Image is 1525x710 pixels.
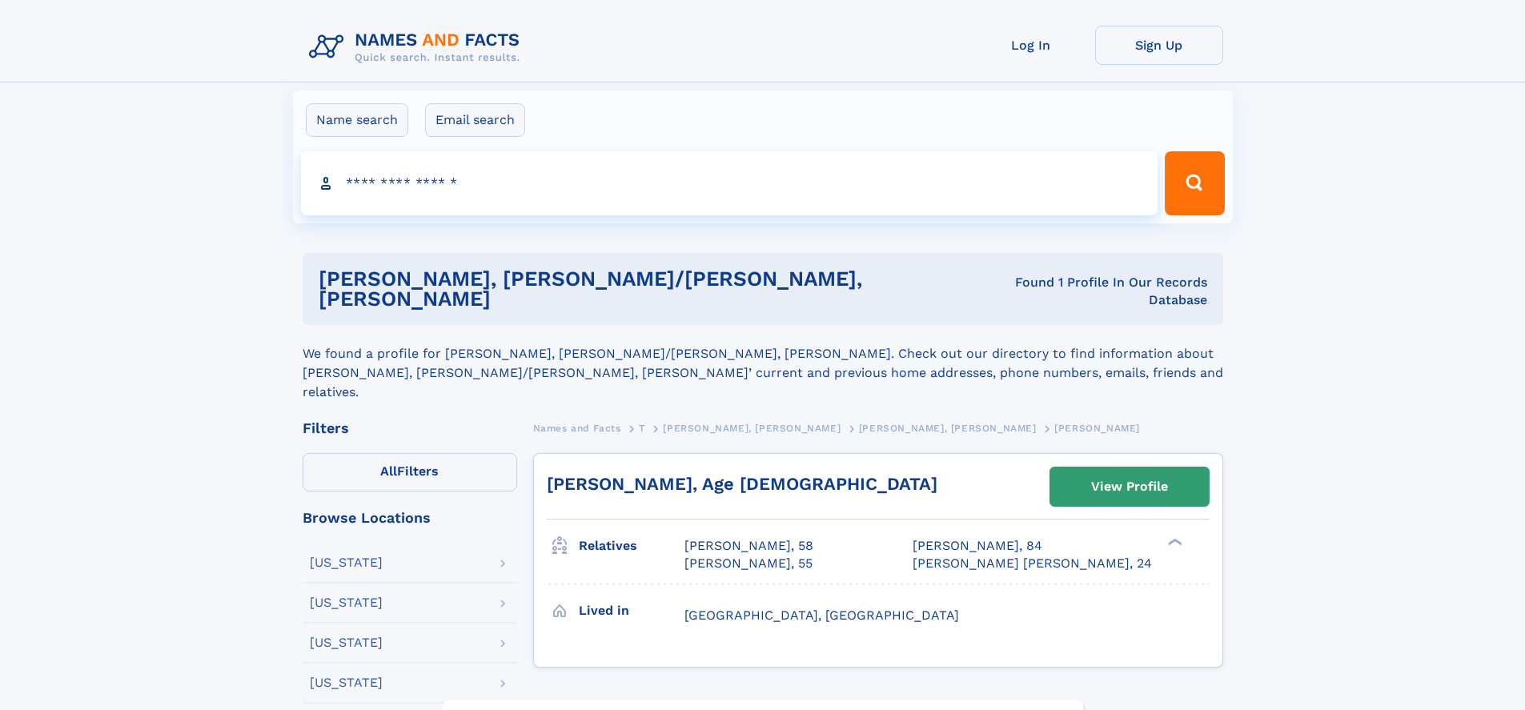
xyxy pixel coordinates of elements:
[913,537,1042,555] a: [PERSON_NAME], 84
[547,474,937,494] a: [PERSON_NAME], Age [DEMOGRAPHIC_DATA]
[310,556,383,569] div: [US_STATE]
[859,423,1037,434] span: [PERSON_NAME], [PERSON_NAME]
[1164,537,1183,548] div: ❯
[684,608,959,623] span: [GEOGRAPHIC_DATA], [GEOGRAPHIC_DATA]
[859,418,1037,438] a: [PERSON_NAME], [PERSON_NAME]
[663,418,841,438] a: [PERSON_NAME], [PERSON_NAME]
[639,423,645,434] span: T
[306,103,408,137] label: Name search
[579,597,684,624] h3: Lived in
[1050,467,1209,506] a: View Profile
[967,26,1095,65] a: Log In
[663,423,841,434] span: [PERSON_NAME], [PERSON_NAME]
[303,325,1223,402] div: We found a profile for [PERSON_NAME], [PERSON_NAME]/[PERSON_NAME], [PERSON_NAME]. Check out our d...
[380,463,397,479] span: All
[303,421,517,435] div: Filters
[684,555,813,572] a: [PERSON_NAME], 55
[303,453,517,491] label: Filters
[913,555,1152,572] a: [PERSON_NAME] [PERSON_NAME], 24
[319,269,976,309] h1: [PERSON_NAME], [PERSON_NAME]/[PERSON_NAME], [PERSON_NAME]
[1054,423,1140,434] span: [PERSON_NAME]
[639,418,645,438] a: T
[1095,26,1223,65] a: Sign Up
[684,537,813,555] a: [PERSON_NAME], 58
[303,511,517,525] div: Browse Locations
[579,532,684,560] h3: Relatives
[1165,151,1224,215] button: Search Button
[301,151,1158,215] input: search input
[310,636,383,649] div: [US_STATE]
[310,676,383,689] div: [US_STATE]
[975,274,1206,309] div: Found 1 Profile In Our Records Database
[425,103,525,137] label: Email search
[303,26,533,69] img: Logo Names and Facts
[310,596,383,609] div: [US_STATE]
[533,418,621,438] a: Names and Facts
[1091,468,1168,505] div: View Profile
